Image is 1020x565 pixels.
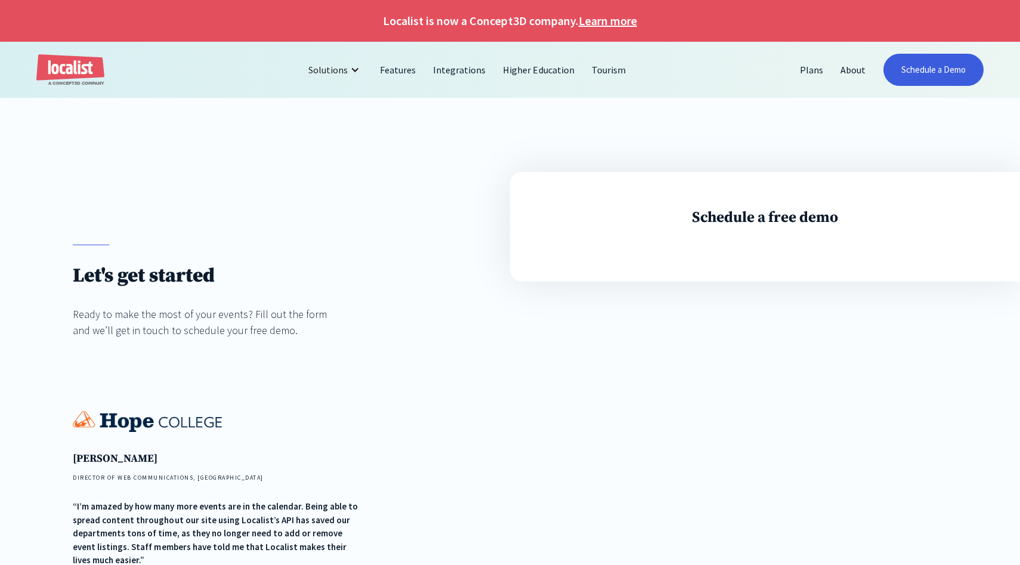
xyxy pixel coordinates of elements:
a: Plans [792,55,832,84]
a: Learn more [579,12,637,30]
img: Hope College logo [73,411,222,432]
div: Ready to make the most of your events? Fill out the form and we’ll get in touch to schedule your ... [73,306,328,338]
strong: [PERSON_NAME] [73,452,157,465]
div: Solutions [308,63,348,77]
h1: Let's get started [73,264,328,288]
a: Tourism [583,55,635,84]
a: Integrations [425,55,494,84]
h3: Schedule a free demo [582,208,949,227]
h4: DIRECTOR OF WEB COMMUNICATIONS, [GEOGRAPHIC_DATA] [73,473,364,482]
a: Features [372,55,425,84]
a: Higher Education [494,55,583,84]
a: About [832,55,874,84]
a: Schedule a Demo [883,54,984,86]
